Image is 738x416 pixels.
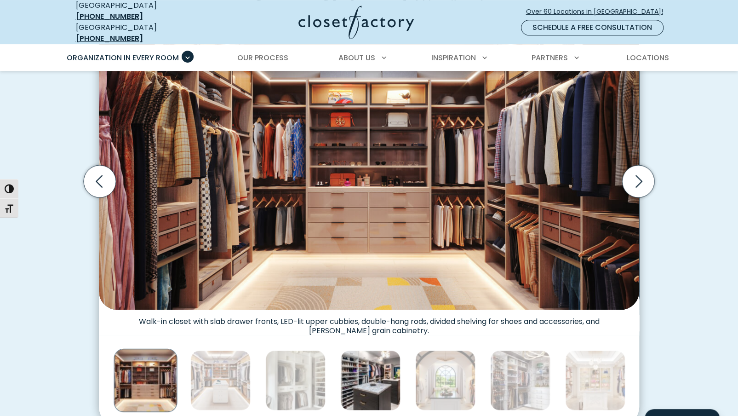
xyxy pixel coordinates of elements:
span: Over 60 Locations in [GEOGRAPHIC_DATA]! [526,7,670,17]
span: Inspiration [431,52,476,63]
a: Schedule a Free Consultation [521,20,664,35]
img: Spacious custom walk-in closet with abundant wardrobe space, center island storage [415,350,475,410]
span: Locations [626,52,669,63]
nav: Primary Menu [60,45,678,71]
img: Closet Factory Logo [298,6,414,39]
a: [PHONE_NUMBER] [76,11,143,22]
figcaption: Walk-in closet with slab drawer fronts, LED-lit upper cubbies, double-hang rods, divided shelving... [99,310,639,335]
img: Walk-in closet with Slab drawer fronts, LED-lit upper cubbies, double-hang rods, divided shelving... [99,28,639,309]
div: [GEOGRAPHIC_DATA] [76,22,209,44]
img: Elegant luxury closet with floor-to-ceiling storage, LED underlighting, valet rods, glass shelvin... [190,350,251,410]
a: Over 60 Locations in [GEOGRAPHIC_DATA]! [526,4,671,20]
img: Custom walk-in closet with glass shelves, gold hardware, and white built-in drawers [490,350,550,410]
a: [PHONE_NUMBER] [76,33,143,44]
button: Next slide [618,162,658,201]
img: White walk-in closet with ornate trim and crown molding, featuring glass shelving [565,350,625,410]
span: Organization in Every Room [67,52,179,63]
span: About Us [338,52,375,63]
img: Walk-in closet with Slab drawer fronts, LED-lit upper cubbies, double-hang rods, divided shelving... [114,348,177,412]
span: Partners [532,52,568,63]
img: White custom closet shelving, open shelving for shoes, and dual hanging sections for a curated wa... [265,350,326,410]
img: Modern custom closet with dual islands, extensive shoe storage, hanging sections for men’s and wo... [340,350,400,410]
button: Previous slide [80,162,120,201]
span: Our Process [237,52,288,63]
